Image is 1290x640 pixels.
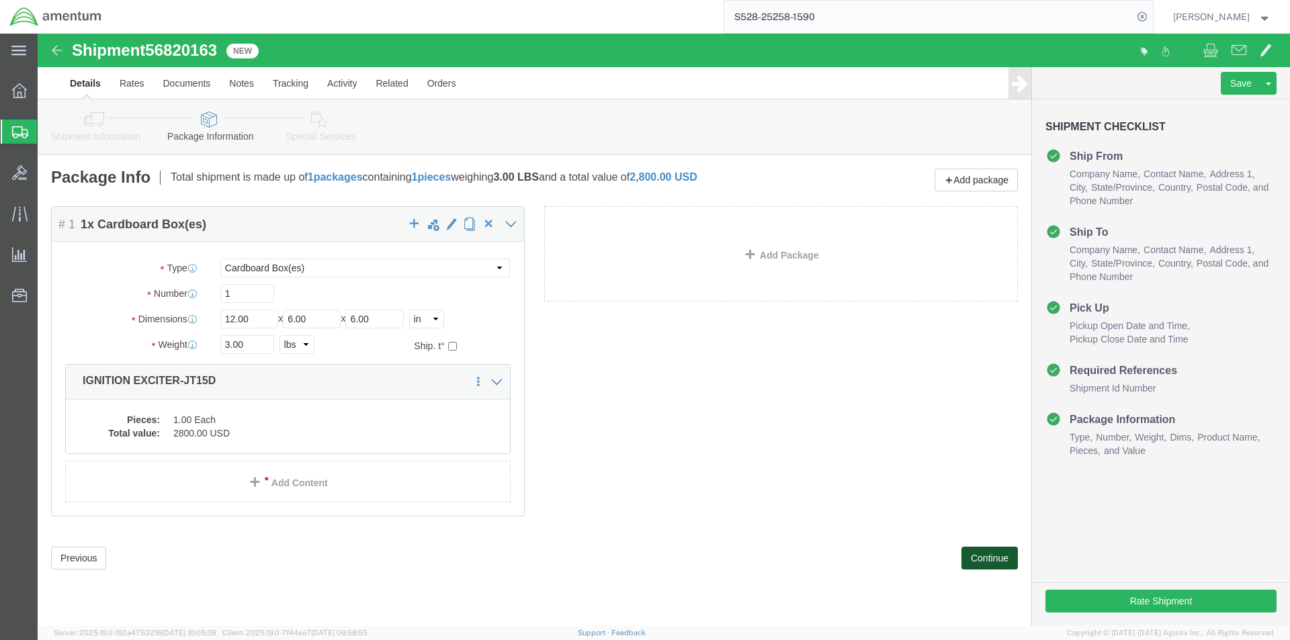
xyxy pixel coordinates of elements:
[724,1,1133,33] input: Search for shipment number, reference number
[9,7,102,27] img: logo
[222,629,368,637] span: Client: 2025.19.0-7f44ea7
[1067,627,1274,639] span: Copyright © [DATE]-[DATE] Agistix Inc., All Rights Reserved
[162,629,216,637] span: [DATE] 10:05:38
[1172,9,1272,25] button: [PERSON_NAME]
[38,34,1290,626] iframe: FS Legacy Container
[54,629,216,637] span: Server: 2025.19.0-192a4753216
[1173,9,1250,24] span: Kajuan Barnwell
[311,629,368,637] span: [DATE] 09:58:55
[578,629,611,637] a: Support
[611,629,646,637] a: Feedback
